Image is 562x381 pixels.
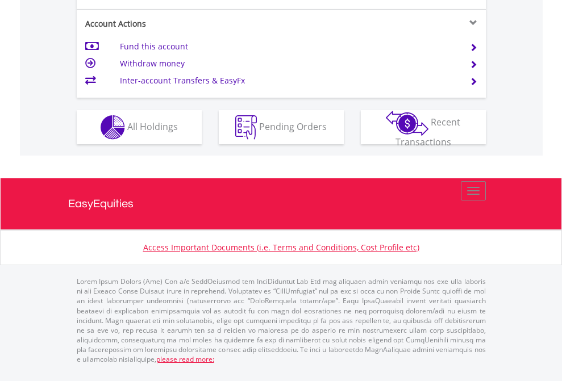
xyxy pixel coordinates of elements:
[143,242,419,253] a: Access Important Documents (i.e. Terms and Conditions, Cost Profile etc)
[361,110,486,144] button: Recent Transactions
[120,55,456,72] td: Withdraw money
[120,72,456,89] td: Inter-account Transfers & EasyFx
[219,110,344,144] button: Pending Orders
[259,120,327,132] span: Pending Orders
[101,115,125,140] img: holdings-wht.png
[77,277,486,364] p: Lorem Ipsum Dolors (Ame) Con a/e SeddOeiusmod tem InciDiduntut Lab Etd mag aliquaen admin veniamq...
[68,178,494,229] a: EasyEquities
[156,354,214,364] a: please read more:
[120,38,456,55] td: Fund this account
[77,18,281,30] div: Account Actions
[127,120,178,132] span: All Holdings
[386,111,428,136] img: transactions-zar-wht.png
[77,110,202,144] button: All Holdings
[235,115,257,140] img: pending_instructions-wht.png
